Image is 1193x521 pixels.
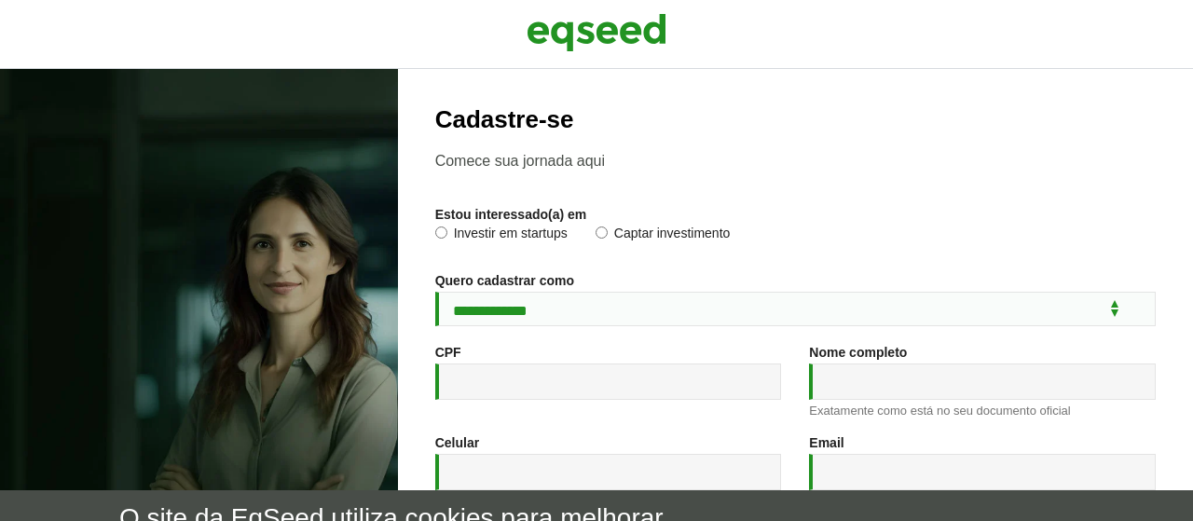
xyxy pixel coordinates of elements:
label: CPF [435,346,461,359]
label: Nome completo [809,346,907,359]
label: Investir em startups [435,226,568,245]
img: EqSeed Logo [527,9,666,56]
div: Exatamente como está no seu documento oficial [809,404,1156,417]
label: Email [809,436,843,449]
label: Quero cadastrar como [435,274,574,287]
p: Comece sua jornada aqui [435,152,1156,170]
label: Captar investimento [596,226,731,245]
label: Estou interessado(a) em [435,208,587,221]
input: Captar investimento [596,226,608,239]
input: Investir em startups [435,226,447,239]
h2: Cadastre-se [435,106,1156,133]
label: Celular [435,436,479,449]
